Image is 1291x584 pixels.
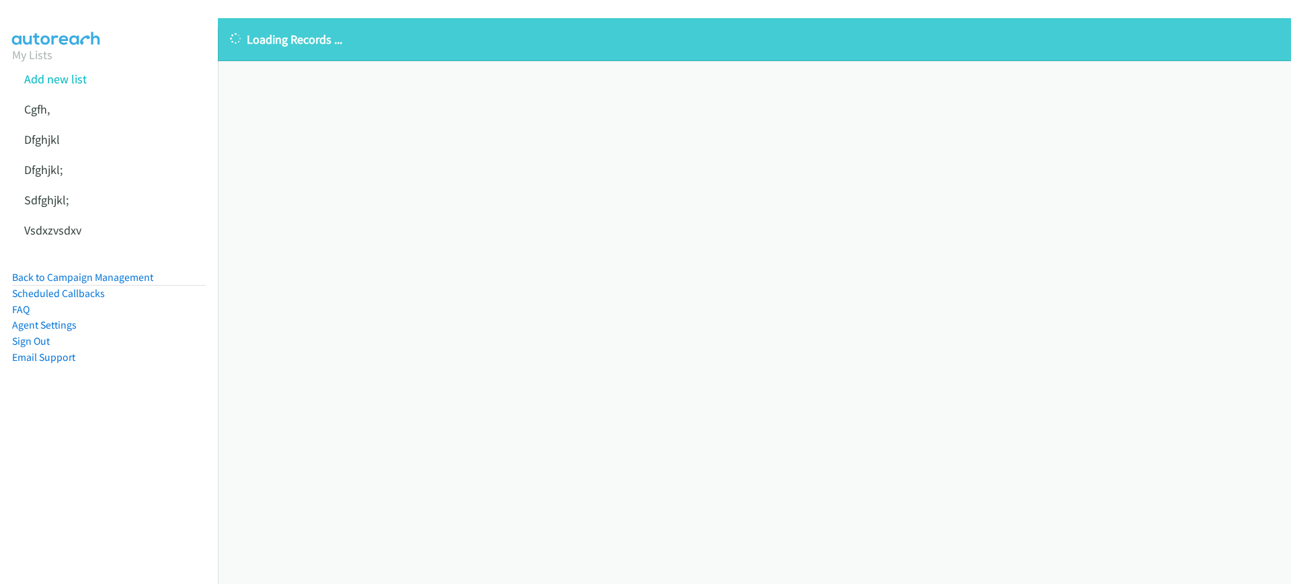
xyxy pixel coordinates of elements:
[12,271,153,284] a: Back to Campaign Management
[24,101,50,117] a: Cgfh,
[12,287,105,300] a: Scheduled Callbacks
[12,319,77,331] a: Agent Settings
[24,132,60,147] a: Dfghjkl
[230,30,1279,48] p: Loading Records ...
[24,192,69,208] a: Sdfghjkl;
[24,222,81,238] a: Vsdxzvsdxv
[12,335,50,347] a: Sign Out
[12,47,52,62] a: My Lists
[24,71,87,87] a: Add new list
[12,351,75,364] a: Email Support
[24,162,63,177] a: Dfghjkl;
[12,303,30,316] a: FAQ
